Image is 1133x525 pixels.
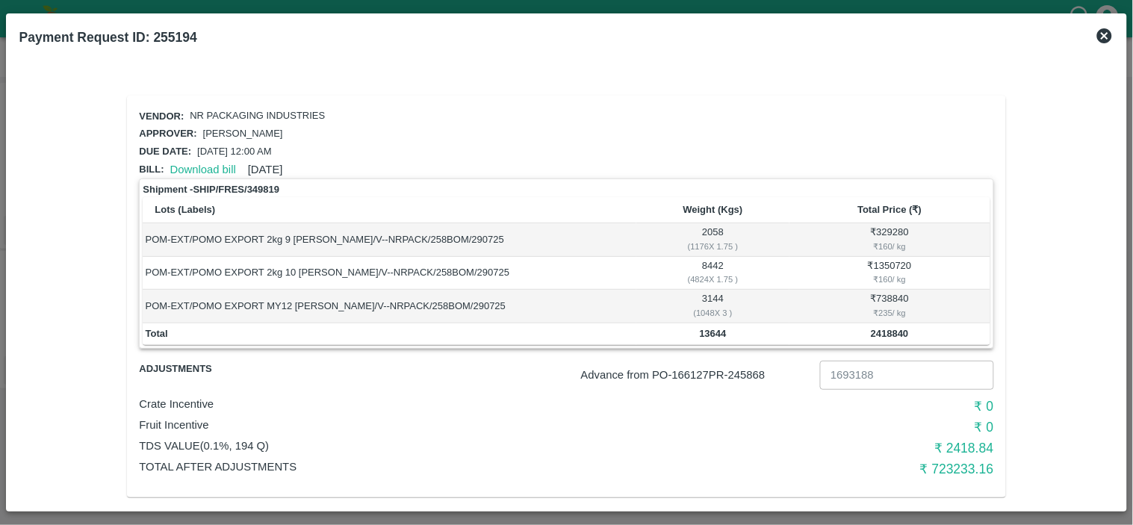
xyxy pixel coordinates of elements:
p: TDS VALUE (0.1%, 194 Q) [139,438,709,454]
span: Approver: [139,128,196,139]
h6: ₹ 2418.84 [709,438,993,459]
b: Lots (Labels) [155,204,215,215]
h6: ₹ 723233.16 [709,459,993,479]
div: ₹ 160 / kg [792,240,987,253]
td: POM-EXT/POMO EXPORT 2kg 10 [PERSON_NAME]/V--NRPACK/258BOM/290725 [143,257,636,290]
p: Fruit Incentive [139,417,709,433]
b: 2418840 [871,328,909,339]
td: ₹ 1350720 [789,257,990,290]
strong: Shipment - SHIP/FRES/349819 [143,182,279,197]
span: Adjustments [139,361,282,378]
p: Advance from PO- 166127 PR- 245868 [581,367,814,383]
a: Download bill [170,164,236,175]
p: Crate Incentive [139,396,709,412]
input: Advance [820,361,993,389]
div: ( 1048 X 3 ) [639,306,787,320]
h6: ₹ 0 [709,417,993,438]
b: Payment Request ID: 255194 [19,30,197,45]
div: ( 1176 X 1.75 ) [639,240,787,253]
div: ₹ 160 / kg [792,273,987,286]
div: ( 4824 X 1.75 ) [639,273,787,286]
span: Vendor: [139,111,184,122]
td: 2058 [636,223,789,256]
td: ₹ 329280 [789,223,990,256]
div: ₹ 235 / kg [792,306,987,320]
td: POM-EXT/POMO EXPORT MY12 [PERSON_NAME]/V--NRPACK/258BOM/290725 [143,290,636,323]
td: ₹ 738840 [789,290,990,323]
td: POM-EXT/POMO EXPORT 2kg 9 [PERSON_NAME]/V--NRPACK/258BOM/290725 [143,223,636,256]
p: Total After adjustments [139,459,709,475]
span: Due date: [139,146,191,157]
p: NR PACKAGING INDUSTRIES [190,109,325,123]
td: 3144 [636,290,789,323]
span: [DATE] [248,164,283,175]
b: Total [146,328,168,339]
h6: ₹ 0 [709,396,993,417]
b: 13644 [700,328,727,339]
p: [PERSON_NAME] [203,127,283,141]
span: Bill: [139,164,164,175]
b: Total Price (₹) [858,204,922,215]
td: 8442 [636,257,789,290]
p: [DATE] 12:00 AM [197,145,271,159]
b: Weight (Kgs) [683,204,743,215]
